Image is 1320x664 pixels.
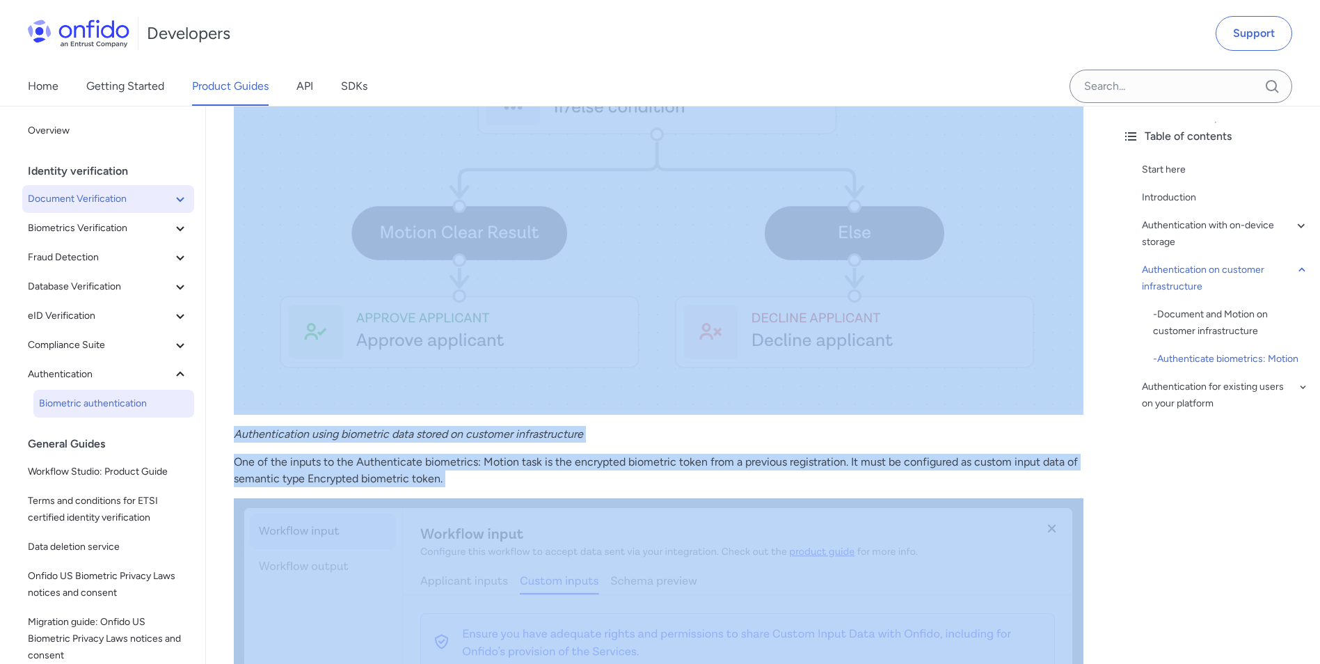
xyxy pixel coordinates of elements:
[22,331,194,359] button: Compliance Suite
[28,614,189,664] span: Migration guide: Onfido US Biometric Privacy Laws notices and consent
[296,67,313,106] a: API
[28,19,129,47] img: Onfido Logo
[234,454,1083,487] p: One of the inputs to the Authenticate biometrics: Motion task is the encrypted biometric token fr...
[147,22,230,45] h1: Developers
[1153,351,1309,367] a: -Authenticate biometrics: Motion
[234,427,583,441] em: Authentication using biometric data stored on customer infrastructure
[22,361,194,388] button: Authentication
[1122,128,1309,145] div: Table of contents
[28,220,172,237] span: Biometrics Verification
[28,337,172,354] span: Compliance Suite
[28,539,189,555] span: Data deletion service
[22,185,194,213] button: Document Verification
[28,249,172,266] span: Fraud Detection
[22,117,194,145] a: Overview
[1153,306,1309,340] div: - Document and Motion on customer infrastructure
[1142,379,1309,412] a: Authentication for existing users on your platform
[28,308,172,324] span: eID Verification
[1069,70,1292,103] input: Onfido search input field
[28,191,172,207] span: Document Verification
[22,533,194,561] a: Data deletion service
[1142,217,1309,251] a: Authentication with on-device storage
[1216,16,1292,51] a: Support
[22,302,194,330] button: eID Verification
[22,214,194,242] button: Biometrics Verification
[22,244,194,271] button: Fraud Detection
[86,67,164,106] a: Getting Started
[1153,351,1309,367] div: - Authenticate biometrics: Motion
[341,67,367,106] a: SDKs
[22,562,194,607] a: Onfido US Biometric Privacy Laws notices and consent
[28,67,58,106] a: Home
[22,458,194,486] a: Workflow Studio: Product Guide
[192,67,269,106] a: Product Guides
[28,568,189,601] span: Onfido US Biometric Privacy Laws notices and consent
[22,487,194,532] a: Terms and conditions for ETSI certified identity verification
[28,122,189,139] span: Overview
[1153,306,1309,340] a: -Document and Motion on customer infrastructure
[33,390,194,418] a: Biometric authentication
[1142,262,1309,295] a: Authentication on customer infrastructure
[1142,189,1309,206] a: Introduction
[28,464,189,480] span: Workflow Studio: Product Guide
[28,493,189,526] span: Terms and conditions for ETSI certified identity verification
[28,366,172,383] span: Authentication
[28,430,200,458] div: General Guides
[22,273,194,301] button: Database Verification
[28,278,172,295] span: Database Verification
[28,157,200,185] div: Identity verification
[39,395,189,412] span: Biometric authentication
[1142,161,1309,178] a: Start here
